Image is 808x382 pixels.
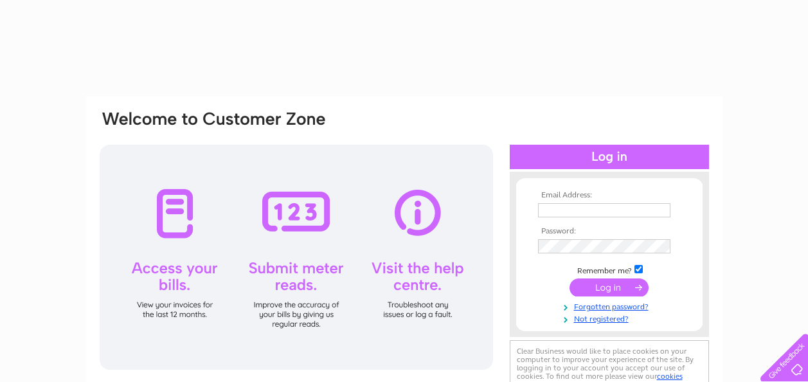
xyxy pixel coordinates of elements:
[535,263,684,276] td: Remember me?
[570,278,649,296] input: Submit
[535,227,684,236] th: Password:
[538,312,684,324] a: Not registered?
[538,300,684,312] a: Forgotten password?
[535,191,684,200] th: Email Address:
